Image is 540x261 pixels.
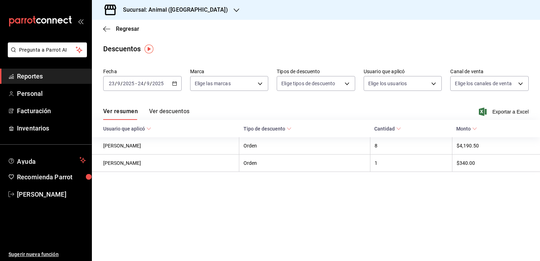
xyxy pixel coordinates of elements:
[281,80,335,87] span: Elige tipos de descuento
[146,81,150,86] input: --
[117,6,228,14] h3: Sucursal: Animal ([GEOGRAPHIC_DATA])
[103,43,141,54] div: Descuentos
[17,71,86,81] span: Reportes
[190,69,269,74] label: Marca
[17,89,86,98] span: Personal
[277,69,355,74] label: Tipos de descuento
[370,155,452,172] th: 1
[455,80,511,87] span: Elige los canales de venta
[92,155,239,172] th: [PERSON_NAME]
[452,137,540,155] th: $4,190.50
[195,80,231,87] span: Elige las marcas
[103,126,151,132] span: Usuario que aplicó
[450,69,529,74] label: Canal de venta
[135,81,137,86] span: -
[103,108,138,120] button: Ver resumen
[368,80,407,87] span: Elige los usuarios
[374,126,401,132] span: Cantidad
[123,81,135,86] input: ----
[456,126,477,132] span: Monto
[239,137,370,155] th: Orden
[103,25,139,32] button: Regresar
[8,251,86,258] span: Sugerir nueva función
[137,81,144,86] input: --
[92,137,239,155] th: [PERSON_NAME]
[17,123,86,133] span: Inventarios
[144,81,146,86] span: /
[150,81,152,86] span: /
[145,45,153,53] img: Tooltip marker
[152,81,164,86] input: ----
[452,155,540,172] th: $340.00
[364,69,442,74] label: Usuario que aplicó
[243,126,292,132] span: Tipo de descuento
[121,81,123,86] span: /
[78,18,83,24] button: open_drawer_menu
[103,108,189,120] div: navigation tabs
[108,81,115,86] input: --
[239,155,370,172] th: Orden
[115,81,117,86] span: /
[17,156,77,164] span: Ayuda
[117,81,121,86] input: --
[5,51,87,59] a: Pregunta a Parrot AI
[17,172,86,182] span: Recomienda Parrot
[103,69,182,74] label: Fecha
[370,137,452,155] th: 8
[480,108,529,116] button: Exportar a Excel
[17,106,86,116] span: Facturación
[8,42,87,57] button: Pregunta a Parrot AI
[19,46,76,54] span: Pregunta a Parrot AI
[116,25,139,32] span: Regresar
[17,190,86,199] span: [PERSON_NAME]
[149,108,189,120] button: Ver descuentos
